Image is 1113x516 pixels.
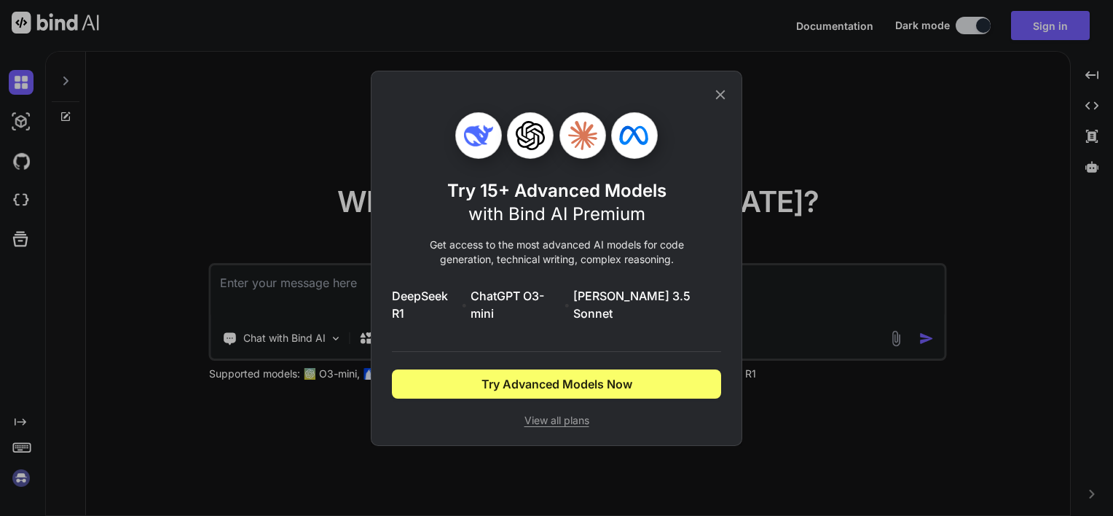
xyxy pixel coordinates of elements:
span: • [461,296,468,313]
span: ChatGPT O3-mini [471,287,561,322]
h1: Try 15+ Advanced Models [447,179,666,226]
img: Deepseek [464,121,493,150]
button: Try Advanced Models Now [392,370,721,399]
span: DeepSeek R1 [392,287,458,322]
span: [PERSON_NAME] 3.5 Sonnet [573,287,721,322]
span: • [564,296,570,313]
p: Get access to the most advanced AI models for code generation, technical writing, complex reasoning. [392,238,721,267]
span: View all plans [392,413,721,428]
span: with Bind AI Premium [468,203,645,224]
span: Try Advanced Models Now [481,375,632,393]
